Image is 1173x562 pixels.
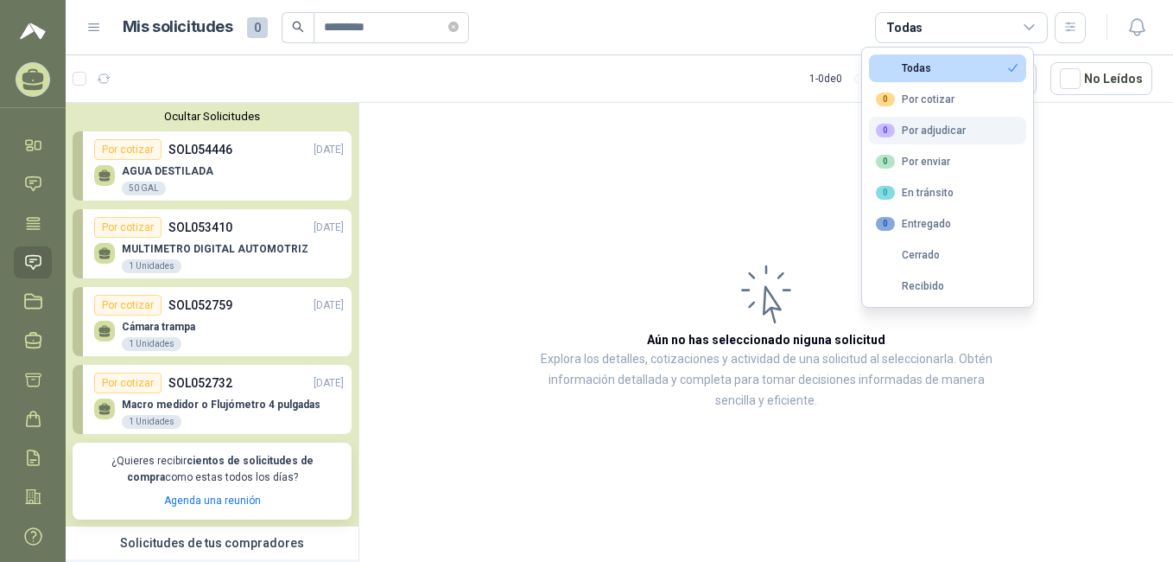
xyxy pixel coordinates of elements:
[876,62,931,74] div: Todas
[122,182,166,195] div: 50 GAL
[869,241,1026,269] button: Cerrado
[876,186,954,200] div: En tránsito
[876,93,895,106] div: 0
[122,243,308,255] p: MULTIMETRO DIGITAL AUTOMOTRIZ
[869,54,1026,82] button: Todas
[168,140,232,159] p: SOL054446
[869,210,1026,238] button: 0Entregado
[247,17,268,38] span: 0
[168,296,232,315] p: SOL052759
[292,21,304,33] span: search
[94,139,162,160] div: Por cotizar
[876,217,895,231] div: 0
[73,365,352,434] a: Por cotizarSOL052732[DATE] Macro medidor o Flujómetro 4 pulgadas1 Unidades
[876,280,944,292] div: Recibido
[20,21,46,42] img: Logo peakr
[448,19,459,35] span: close-circle
[123,15,233,40] h1: Mis solicitudes
[1050,62,1152,95] button: No Leídos
[876,155,895,169] div: 0
[94,295,162,316] div: Por cotizar
[876,93,954,106] div: Por cotizar
[73,110,352,123] button: Ocultar Solicitudes
[73,287,352,356] a: Por cotizarSOL052759[DATE] Cámara trampa1 Unidades
[869,179,1026,207] button: 0En tránsito
[94,373,162,393] div: Por cotizar
[314,220,344,236] p: [DATE]
[66,103,358,527] div: Ocultar SolicitudesPor cotizarSOL054446[DATE] AGUA DESTILADA50 GALPor cotizarSOL053410[DATE] MULT...
[73,209,352,278] a: Por cotizarSOL053410[DATE] MULTIMETRO DIGITAL AUTOMOTRIZ1 Unidades
[66,527,358,559] div: Solicitudes de tus compradores
[532,349,1000,412] p: Explora los detalles, cotizaciones y actividad de una solicitud al seleccionarla. Obtén informaci...
[168,218,232,237] p: SOL053410
[314,375,344,392] p: [DATE]
[122,399,320,411] p: Macro medidor o Flujómetro 4 pulgadas
[94,217,162,238] div: Por cotizar
[122,321,195,333] p: Cámara trampa
[122,415,181,429] div: 1 Unidades
[876,155,950,169] div: Por enviar
[164,495,261,507] a: Agenda una reunión
[122,337,181,351] div: 1 Unidades
[314,142,344,158] p: [DATE]
[869,86,1026,113] button: 0Por cotizar
[168,374,232,393] p: SOL052732
[448,22,459,32] span: close-circle
[122,165,213,177] p: AGUA DESTILADA
[869,272,1026,300] button: Recibido
[73,131,352,201] a: Por cotizarSOL054446[DATE] AGUA DESTILADA50 GAL
[647,330,885,349] h3: Aún no has seleccionado niguna solicitud
[876,124,895,137] div: 0
[886,18,923,37] div: Todas
[876,217,951,231] div: Entregado
[876,186,895,200] div: 0
[83,453,341,486] p: ¿Quieres recibir como estas todos los días?
[127,455,314,483] b: cientos de solicitudes de compra
[314,297,344,314] p: [DATE]
[809,65,897,93] div: 1 - 0 de 0
[869,117,1026,144] button: 0Por adjudicar
[876,124,966,137] div: Por adjudicar
[876,249,940,261] div: Cerrado
[869,148,1026,176] button: 0Por enviar
[122,259,181,273] div: 1 Unidades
